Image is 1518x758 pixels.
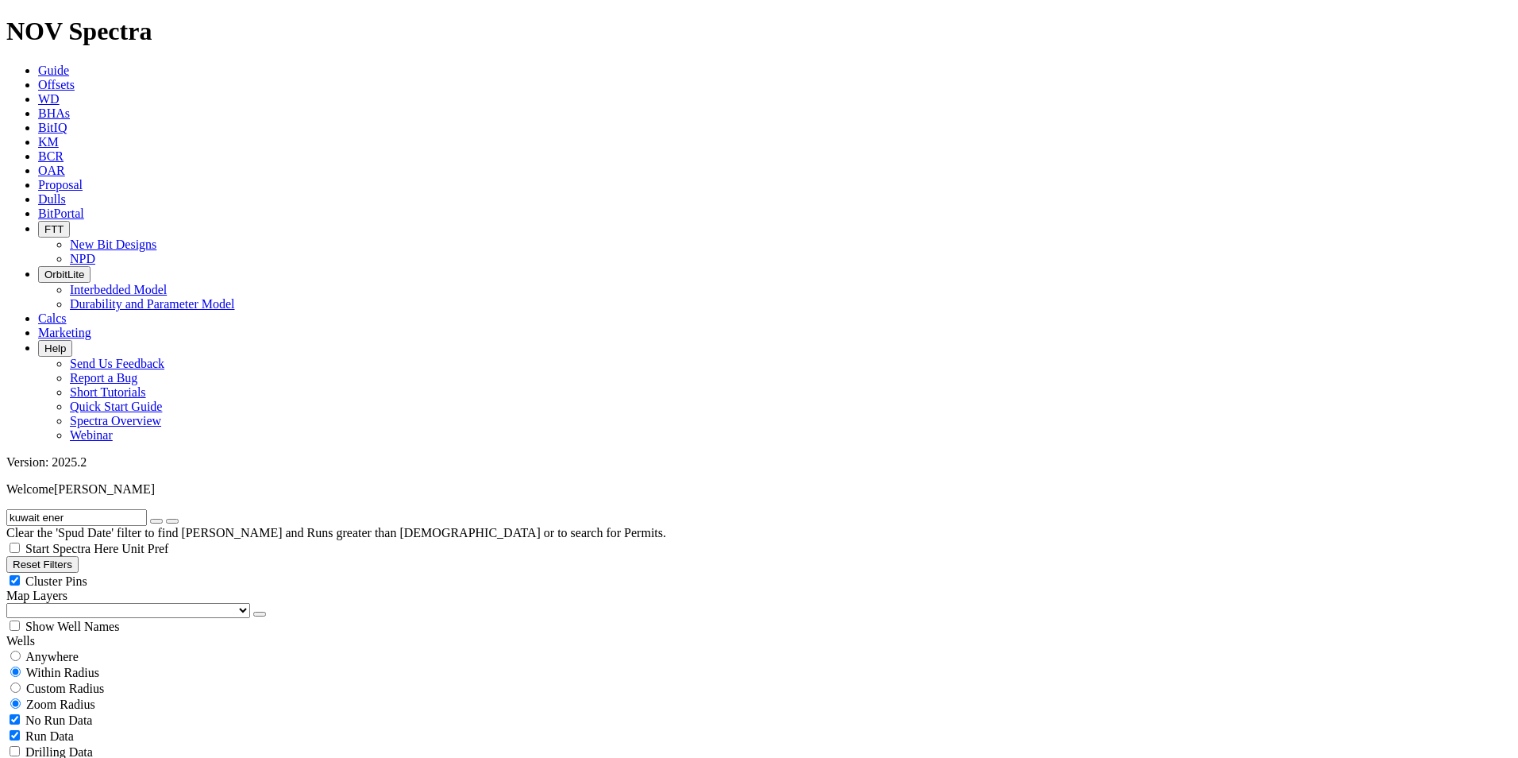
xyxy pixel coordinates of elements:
a: Webinar [70,428,113,442]
a: WD [38,92,60,106]
a: Offsets [38,78,75,91]
span: Show Well Names [25,620,119,633]
input: Search [6,509,147,526]
span: Clear the 'Spud Date' filter to find [PERSON_NAME] and Runs greater than [DEMOGRAPHIC_DATA] or to... [6,526,666,539]
span: Start Spectra Here [25,542,118,555]
a: BitPortal [38,207,84,220]
a: KM [38,135,59,149]
a: Quick Start Guide [70,400,162,413]
a: Short Tutorials [70,385,146,399]
span: Custom Radius [26,682,104,695]
span: OrbitLite [44,269,84,280]
span: Run Data [25,729,74,743]
span: Zoom Radius [26,698,95,711]
a: Guide [38,64,69,77]
div: Wells [6,634,1512,648]
button: FTT [38,221,70,238]
a: Proposal [38,178,83,191]
span: Anywhere [25,650,79,663]
a: New Bit Designs [70,238,156,251]
a: OAR [38,164,65,177]
a: BCR [38,149,64,163]
span: [PERSON_NAME] [54,482,155,496]
div: Version: 2025.2 [6,455,1512,470]
span: No Run Data [25,714,92,727]
input: Start Spectra Here [10,543,20,553]
span: Unit Pref [121,542,168,555]
a: Marketing [38,326,91,339]
a: BitIQ [38,121,67,134]
a: BHAs [38,106,70,120]
a: Send Us Feedback [70,357,164,370]
a: Calcs [38,311,67,325]
button: OrbitLite [38,266,91,283]
a: Spectra Overview [70,414,161,427]
a: Durability and Parameter Model [70,297,235,311]
button: Reset Filters [6,556,79,573]
h1: NOV Spectra [6,17,1512,46]
button: Help [38,340,72,357]
span: Map Layers [6,589,67,602]
span: Help [44,342,66,354]
span: Within Radius [26,666,99,679]
a: Report a Bug [70,371,137,385]
a: NPD [70,252,95,265]
span: Cluster Pins [25,574,87,588]
a: Dulls [38,192,66,206]
a: Interbedded Model [70,283,167,296]
span: FTT [44,223,64,235]
p: Welcome [6,482,1512,497]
